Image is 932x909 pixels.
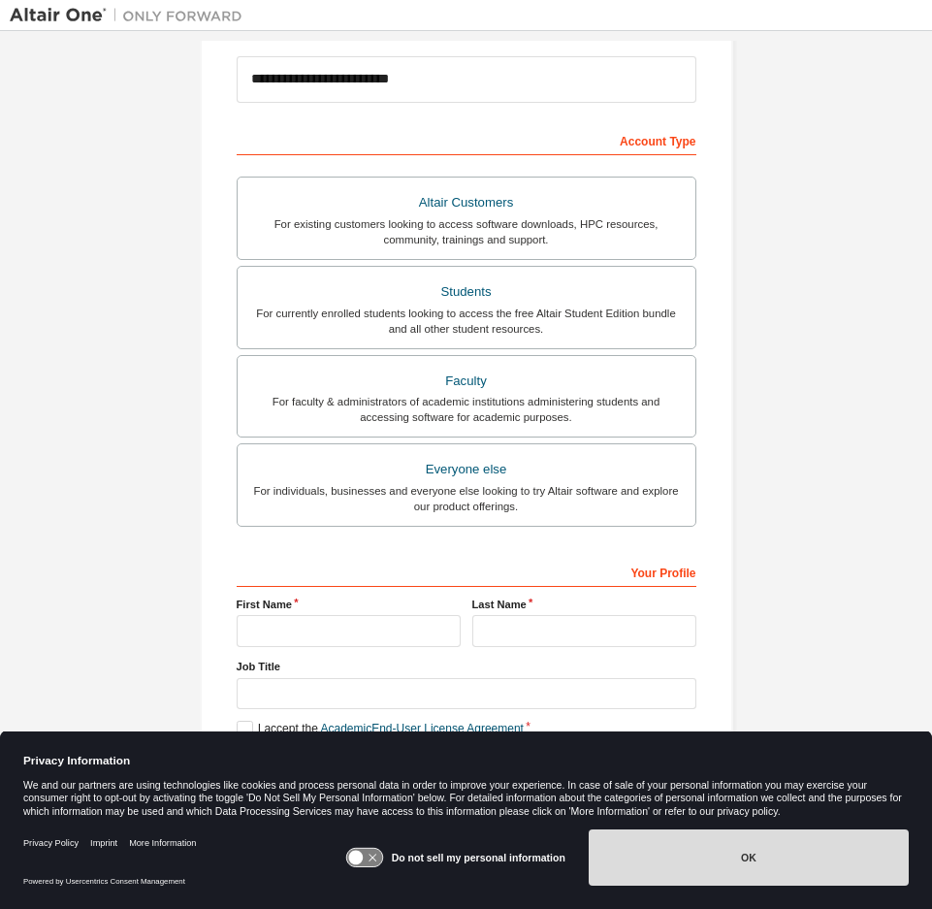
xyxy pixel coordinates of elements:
[249,483,684,514] div: For individuals, businesses and everyone else looking to try Altair software and explore our prod...
[249,216,684,247] div: For existing customers looking to access software downloads, HPC resources, community, trainings ...
[249,394,684,425] div: For faculty & administrators of academic institutions administering students and accessing softwa...
[10,6,252,25] img: Altair One
[237,124,696,155] div: Account Type
[249,306,684,337] div: For currently enrolled students looking to access the free Altair Student Edition bundle and all ...
[249,456,684,483] div: Everyone else
[249,368,684,395] div: Faculty
[237,556,696,587] div: Your Profile
[472,597,696,612] label: Last Name
[237,721,524,737] label: I accept the
[321,722,524,735] a: Academic End-User License Agreement
[249,278,684,306] div: Students
[249,189,684,216] div: Altair Customers
[237,659,696,674] label: Job Title
[237,597,461,612] label: First Name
